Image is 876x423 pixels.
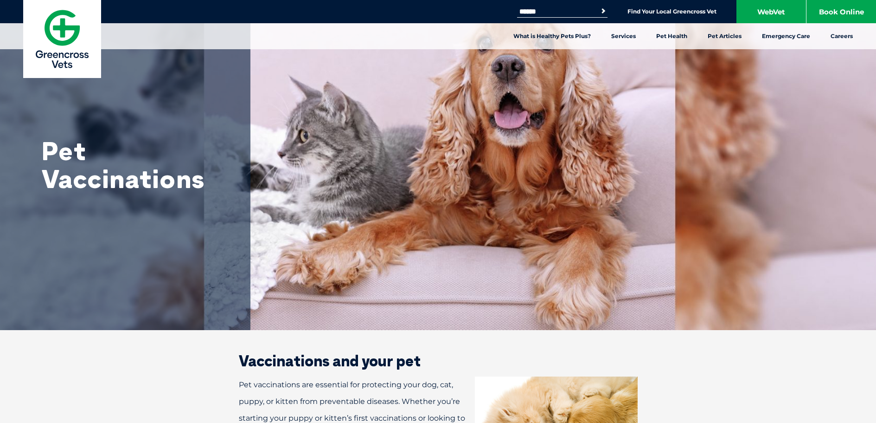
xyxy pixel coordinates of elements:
[627,8,716,15] a: Find Your Local Greencross Vet
[42,137,227,193] h1: Pet Vaccinations
[697,23,752,49] a: Pet Articles
[601,23,646,49] a: Services
[599,7,608,16] button: Search
[206,353,670,368] h2: Vaccinations and your pet
[752,23,820,49] a: Emergency Care
[646,23,697,49] a: Pet Health
[820,23,863,49] a: Careers
[503,23,601,49] a: What is Healthy Pets Plus?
